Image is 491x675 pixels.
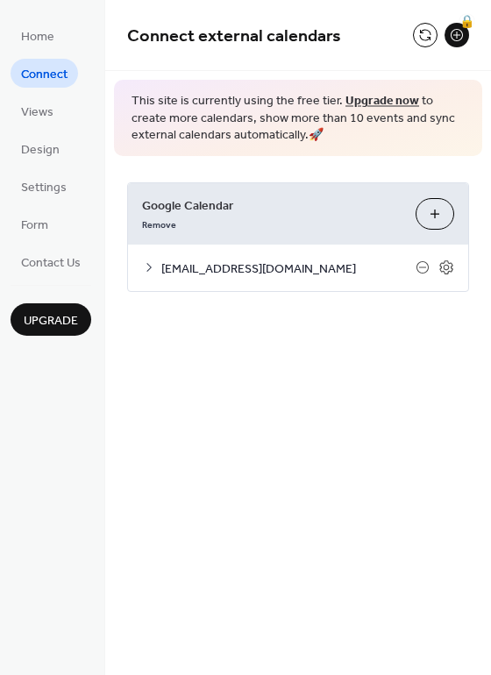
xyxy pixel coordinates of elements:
span: Views [21,103,53,122]
span: Form [21,217,48,235]
span: Connect [21,66,68,84]
span: This site is currently using the free tier. to create more calendars, show more than 10 events an... [132,93,465,145]
a: Connect [11,59,78,88]
span: Design [21,141,60,160]
span: Contact Us [21,254,81,273]
span: Settings [21,179,67,197]
a: Upgrade now [345,89,419,113]
span: Google Calendar [142,196,402,215]
span: Remove [142,218,176,231]
span: Upgrade [24,312,78,330]
a: Settings [11,172,77,201]
a: Home [11,21,65,50]
span: Home [21,28,54,46]
button: Upgrade [11,303,91,336]
a: Views [11,96,64,125]
a: Form [11,210,59,238]
a: Contact Us [11,247,91,276]
span: [EMAIL_ADDRESS][DOMAIN_NAME] [161,259,416,278]
a: Design [11,134,70,163]
span: Connect external calendars [127,19,341,53]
